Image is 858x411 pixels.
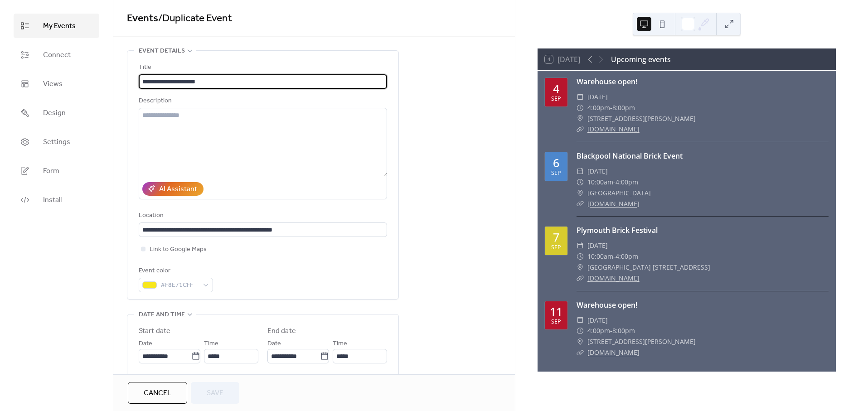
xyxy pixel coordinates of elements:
a: Install [14,188,99,212]
div: Sep [551,96,561,102]
span: [GEOGRAPHIC_DATA] [STREET_ADDRESS] [587,262,710,273]
a: My Events [14,14,99,38]
a: [DOMAIN_NAME] [587,274,640,282]
div: ​ [577,124,584,135]
span: Install [43,195,62,206]
span: #F8E71CFF [160,280,199,291]
span: My Events [43,21,76,32]
div: Sep [551,319,561,325]
div: ​ [577,347,584,358]
span: Cancel [144,388,171,399]
div: ​ [577,325,584,336]
span: - [613,177,616,188]
span: Date and time [139,309,185,320]
div: Start date [139,326,170,337]
span: 8:00pm [612,102,635,113]
a: Warehouse open! [577,77,637,87]
span: Time [333,338,347,349]
a: Connect [14,43,99,67]
span: Views [43,79,63,90]
span: Date [139,338,152,349]
span: 4:00pm [616,251,638,262]
span: Time [204,338,218,349]
span: 4:00pm [587,102,610,113]
span: Design [43,108,66,119]
span: - [610,325,612,336]
span: Connect [43,50,71,61]
span: [DATE] [587,240,608,251]
div: ​ [577,198,584,209]
span: [GEOGRAPHIC_DATA] [587,188,651,198]
a: [DOMAIN_NAME] [587,125,640,133]
div: AI Assistant [159,184,197,195]
div: ​ [577,177,584,188]
div: 4 [553,83,559,94]
a: Blackpool National Brick Event [577,151,683,161]
div: ​ [577,240,584,251]
span: 4:00pm [616,177,638,188]
div: ​ [577,92,584,102]
span: Form [43,166,59,177]
div: ​ [577,113,584,124]
span: Event details [139,46,185,57]
span: Date [267,338,281,349]
span: [DATE] [587,315,608,326]
div: Sep [551,170,561,176]
span: 10:00am [587,251,613,262]
span: Settings [43,137,70,148]
span: - [610,102,612,113]
a: Design [14,101,99,125]
div: ​ [577,188,584,198]
div: Event color [139,266,211,276]
span: - [613,251,616,262]
span: [DATE] [587,166,608,177]
div: ​ [577,262,584,273]
div: 11 [550,306,562,317]
button: Cancel [128,382,187,404]
span: [DATE] [587,92,608,102]
div: 7 [553,232,559,243]
div: ​ [577,102,584,113]
div: 6 [553,157,559,169]
a: Plymouth Brick Festival [577,225,658,235]
span: / Duplicate Event [158,9,232,29]
span: [STREET_ADDRESS][PERSON_NAME] [587,113,696,124]
div: End date [267,326,296,337]
div: ​ [577,273,584,284]
div: Location [139,210,385,221]
a: Settings [14,130,99,154]
div: Upcoming events [611,54,671,65]
a: Events [127,9,158,29]
div: Description [139,96,385,106]
span: 8:00pm [612,325,635,336]
div: ​ [577,166,584,177]
div: ​ [577,251,584,262]
a: Warehouse open! [577,300,637,310]
span: Link to Google Maps [150,244,207,255]
a: [DOMAIN_NAME] [587,199,640,208]
div: ​ [577,315,584,326]
button: AI Assistant [142,182,204,196]
div: Sep [551,245,561,251]
span: 4:00pm [587,325,610,336]
div: ​ [577,336,584,347]
a: Form [14,159,99,183]
span: [STREET_ADDRESS][PERSON_NAME] [587,336,696,347]
a: [DOMAIN_NAME] [587,348,640,357]
div: Title [139,62,385,73]
a: Views [14,72,99,96]
span: 10:00am [587,177,613,188]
